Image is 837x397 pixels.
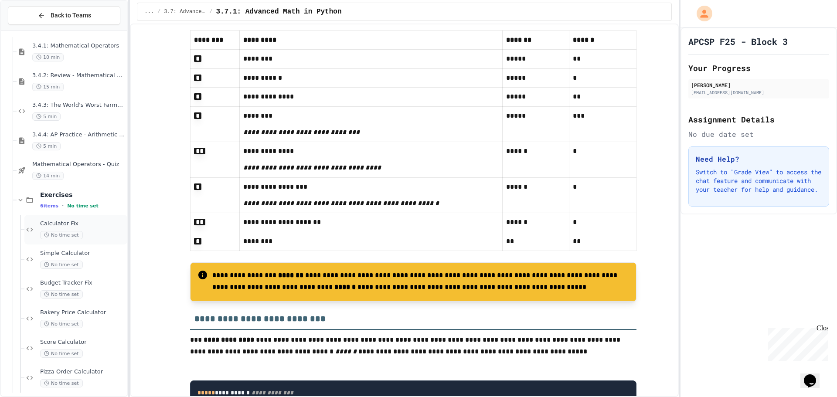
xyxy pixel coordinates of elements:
[40,279,126,287] span: Budget Tracker Fix
[67,203,99,209] span: No time set
[51,11,91,20] span: Back to Teams
[32,42,126,50] span: 3.4.1: Mathematical Operators
[40,379,83,387] span: No time set
[32,142,61,150] span: 5 min
[32,102,126,109] span: 3.4.3: The World's Worst Farmers Market
[765,324,828,361] iframe: chat widget
[40,191,126,199] span: Exercises
[144,8,154,15] span: ...
[40,203,58,209] span: 6 items
[32,131,126,139] span: 3.4.4: AP Practice - Arithmetic Operators
[3,3,60,55] div: Chat with us now!Close
[688,62,829,74] h2: Your Progress
[40,231,83,239] span: No time set
[157,8,160,15] span: /
[40,320,83,328] span: No time set
[40,339,126,346] span: Score Calculator
[688,113,829,126] h2: Assignment Details
[688,129,829,139] div: No due date set
[691,81,827,89] div: [PERSON_NAME]
[40,309,126,316] span: Bakery Price Calculator
[696,168,822,194] p: Switch to "Grade View" to access the chat feature and communicate with your teacher for help and ...
[32,83,64,91] span: 15 min
[216,7,341,17] span: 3.7.1: Advanced Math in Python
[688,35,788,48] h1: APCSP F25 - Block 3
[62,202,64,209] span: •
[691,89,827,96] div: [EMAIL_ADDRESS][DOMAIN_NAME]
[800,362,828,388] iframe: chat widget
[40,368,126,376] span: Pizza Order Calculator
[8,6,120,25] button: Back to Teams
[40,261,83,269] span: No time set
[32,53,64,61] span: 10 min
[164,8,206,15] span: 3.7: Advanced Math in Python
[40,290,83,299] span: No time set
[32,112,61,121] span: 5 min
[40,250,126,257] span: Simple Calculator
[40,349,83,358] span: No time set
[209,8,212,15] span: /
[32,172,64,180] span: 14 min
[32,72,126,79] span: 3.4.2: Review - Mathematical Operators
[40,220,126,227] span: Calculator Fix
[32,161,126,168] span: Mathematical Operators - Quiz
[696,154,822,164] h3: Need Help?
[687,3,715,24] div: My Account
